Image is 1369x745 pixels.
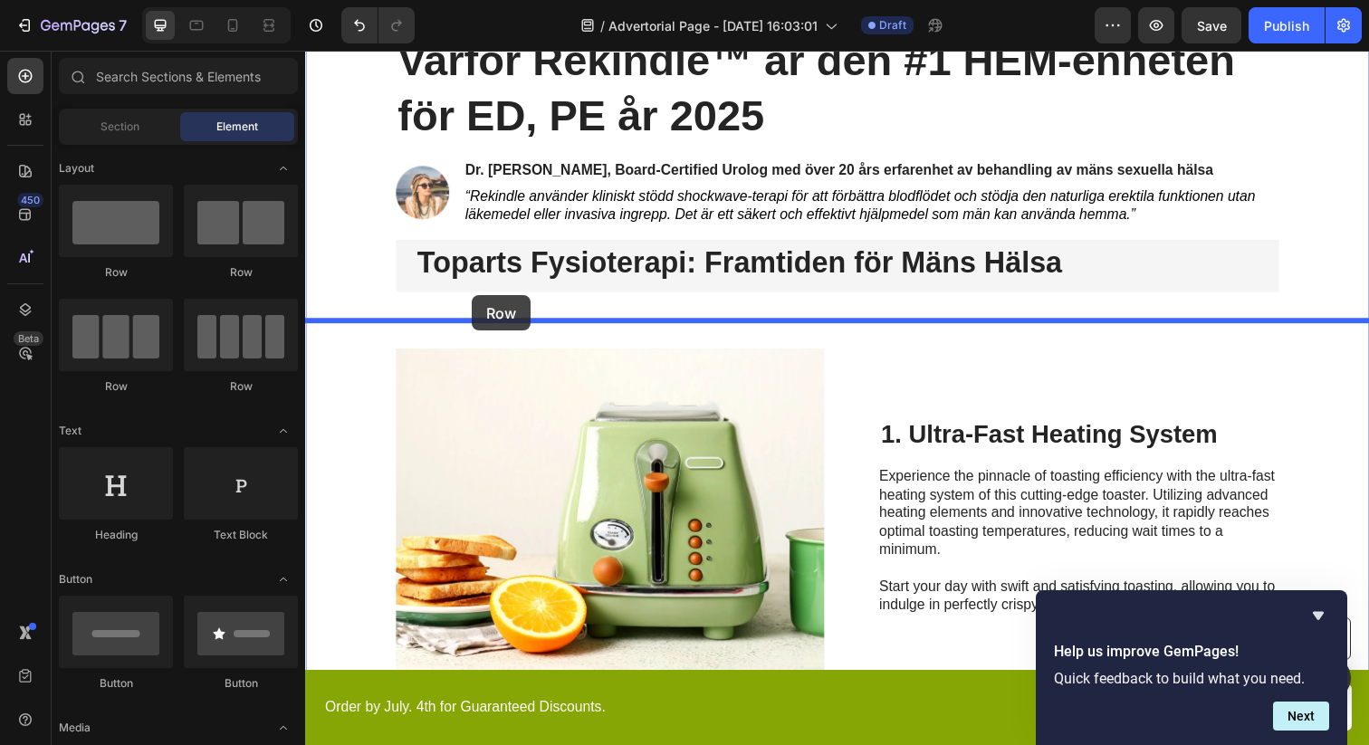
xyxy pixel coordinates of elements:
[59,571,92,587] span: Button
[216,119,258,135] span: Element
[119,14,127,36] p: 7
[1249,7,1325,43] button: Publish
[1054,641,1329,663] h2: Help us improve GemPages!
[59,423,81,439] span: Text
[269,713,298,742] span: Toggle open
[59,378,173,395] div: Row
[1307,605,1329,626] button: Hide survey
[1182,7,1241,43] button: Save
[59,264,173,281] div: Row
[1054,670,1329,687] p: Quick feedback to build what you need.
[59,160,94,177] span: Layout
[269,416,298,445] span: Toggle open
[101,119,139,135] span: Section
[184,675,298,692] div: Button
[59,720,91,736] span: Media
[600,16,605,35] span: /
[1197,18,1227,33] span: Save
[59,58,298,94] input: Search Sections & Elements
[341,7,415,43] div: Undo/Redo
[59,675,173,692] div: Button
[1054,605,1329,731] div: Help us improve GemPages!
[14,331,43,346] div: Beta
[1273,702,1329,731] button: Next question
[184,264,298,281] div: Row
[17,193,43,207] div: 450
[7,7,135,43] button: 7
[608,16,818,35] span: Advertorial Page - [DATE] 16:03:01
[879,17,906,33] span: Draft
[59,527,173,543] div: Heading
[184,527,298,543] div: Text Block
[1264,16,1309,35] div: Publish
[184,378,298,395] div: Row
[269,154,298,183] span: Toggle open
[305,51,1369,745] iframe: Design area
[269,565,298,594] span: Toggle open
